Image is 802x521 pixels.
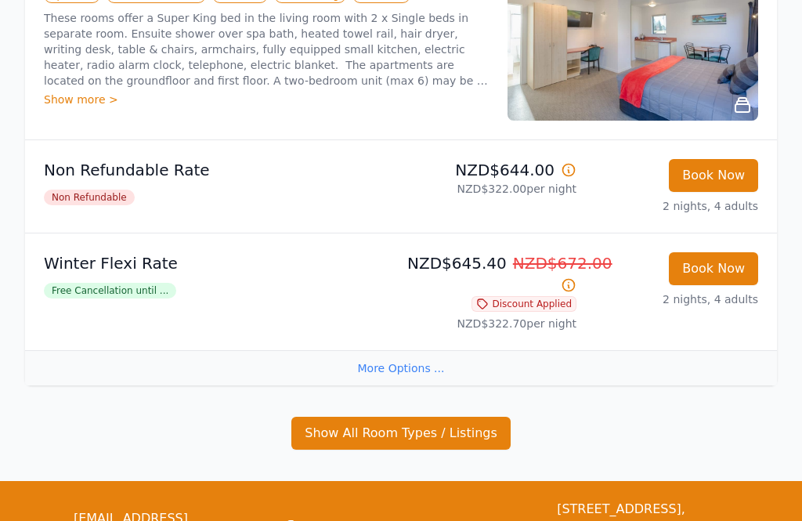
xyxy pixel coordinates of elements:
button: Book Now [669,252,758,285]
p: NZD$644.00 [407,159,576,181]
span: NZD$672.00 [513,254,612,273]
p: 2 nights, 4 adults [589,198,758,214]
p: NZD$322.00 per night [407,181,576,197]
span: Non Refundable [44,190,135,205]
p: NZD$645.40 [407,252,576,296]
p: Winter Flexi Rate [44,252,395,274]
span: Discount Applied [471,296,576,312]
span: [STREET_ADDRESS], [557,500,758,519]
p: Non Refundable Rate [44,159,395,181]
div: Show more > [44,92,489,107]
span: Free Cancellation until ... [44,283,176,298]
p: These rooms offer a Super King bed in the living room with 2 x Single beds in separate room. Ensu... [44,10,489,89]
p: 2 nights, 4 adults [589,291,758,307]
div: More Options ... [25,350,777,385]
button: Show All Room Types / Listings [291,417,511,450]
p: NZD$322.70 per night [407,316,576,331]
button: Book Now [669,159,758,192]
